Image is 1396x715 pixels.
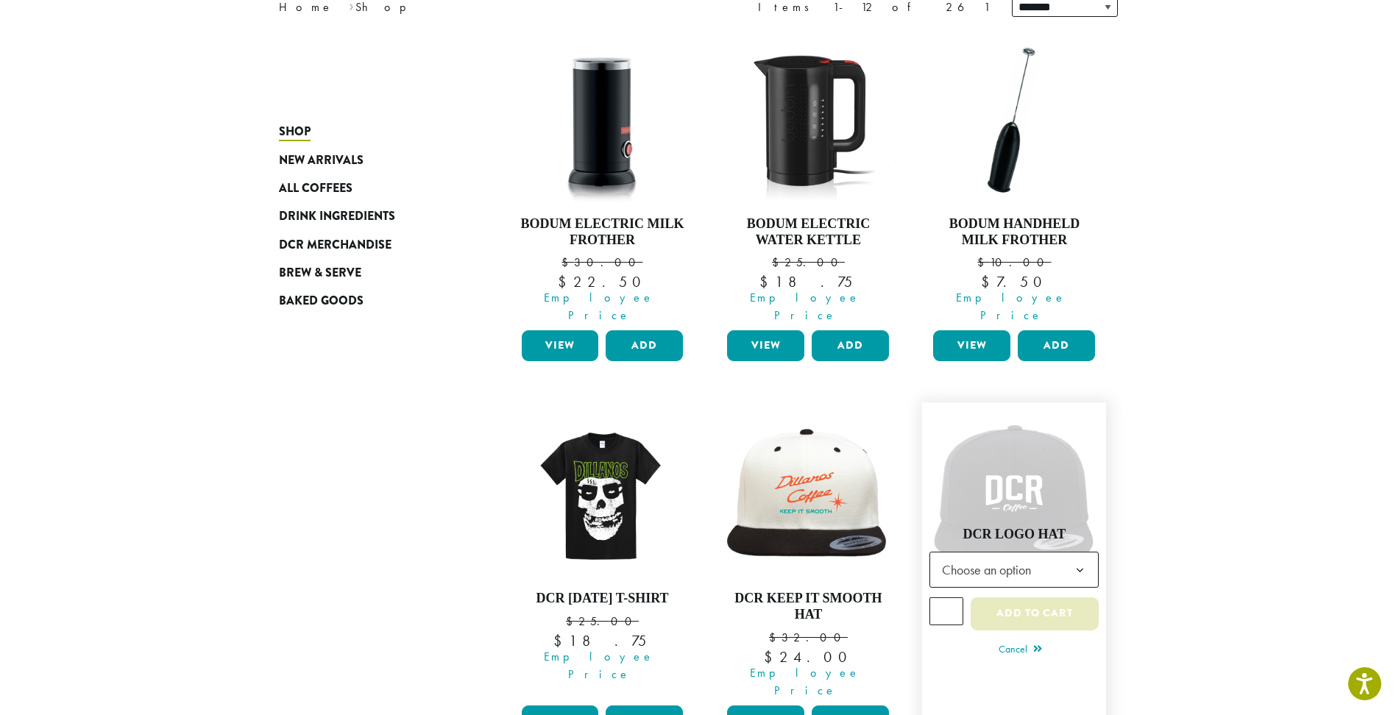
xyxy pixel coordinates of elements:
[279,292,364,310] span: Baked Goods
[1018,330,1095,361] button: Add
[517,35,687,204] img: DP3954.01-002.png
[517,410,687,579] img: DCR-Halloween-Tee-LTO-WEB-scaled.jpg
[279,207,395,226] span: Drink Ingredients
[279,264,361,282] span: Brew & Serve
[518,216,687,248] h4: Bodum Electric Milk Frother
[606,330,683,361] button: Add
[279,123,311,141] span: Shop
[977,255,990,270] span: $
[279,174,456,202] a: All Coffees
[518,591,687,607] h4: DCR [DATE] T-Shirt
[929,35,1099,204] img: DP3927.01-002.png
[977,255,1051,270] bdi: 10.00
[566,613,578,629] span: $
[723,591,893,622] h4: DCR Keep It Smooth Hat
[727,330,804,361] a: View
[981,272,1048,291] bdi: 7.50
[764,647,853,666] bdi: 24.00
[929,552,1099,588] span: Choose an option
[772,255,784,270] span: $
[718,289,893,324] span: Employee Price
[723,410,893,699] a: DCR Keep It Smooth Hat $32.00 Employee Price
[279,259,456,287] a: Brew & Serve
[558,272,573,291] span: $
[929,216,1099,248] h4: Bodum Handheld Milk Frother
[764,647,779,666] span: $
[512,289,687,324] span: Employee Price
[772,255,845,270] bdi: 25.00
[929,527,1099,543] h4: DCR Logo Hat
[518,35,687,324] a: Bodum Electric Milk Frother $30.00 Employee Price
[279,231,456,259] a: DCR Merchandise
[936,555,1046,584] span: Choose an option
[279,146,456,174] a: New Arrivals
[929,35,1099,324] a: Bodum Handheld Milk Frother $10.00 Employee Price
[566,613,639,629] bdi: 25.00
[759,272,857,291] bdi: 18.75
[971,597,1099,630] button: Add to cart
[812,330,889,361] button: Add
[759,272,775,291] span: $
[553,631,569,650] span: $
[723,426,893,563] img: keep-it-smooth-hat.png
[279,118,456,146] a: Shop
[929,597,963,625] input: Product quantity
[769,630,848,645] bdi: 32.00
[279,152,364,170] span: New Arrivals
[933,330,1010,361] a: View
[769,630,782,645] span: $
[999,640,1042,661] a: Cancel
[723,216,893,248] h4: Bodum Electric Water Kettle
[718,664,893,700] span: Employee Price
[518,410,687,699] a: DCR [DATE] T-Shirt $25.00 Employee Price
[279,287,456,315] a: Baked Goods
[279,236,391,255] span: DCR Merchandise
[522,330,599,361] a: View
[723,35,893,324] a: Bodum Electric Water Kettle $25.00 Employee Price
[558,272,647,291] bdi: 22.50
[512,648,687,683] span: Employee Price
[561,255,642,270] bdi: 30.00
[723,35,893,204] img: DP3955.01.png
[981,272,996,291] span: $
[279,179,352,198] span: All Coffees
[279,202,456,230] a: Drink Ingredients
[553,631,651,650] bdi: 18.75
[561,255,574,270] span: $
[924,289,1099,324] span: Employee Price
